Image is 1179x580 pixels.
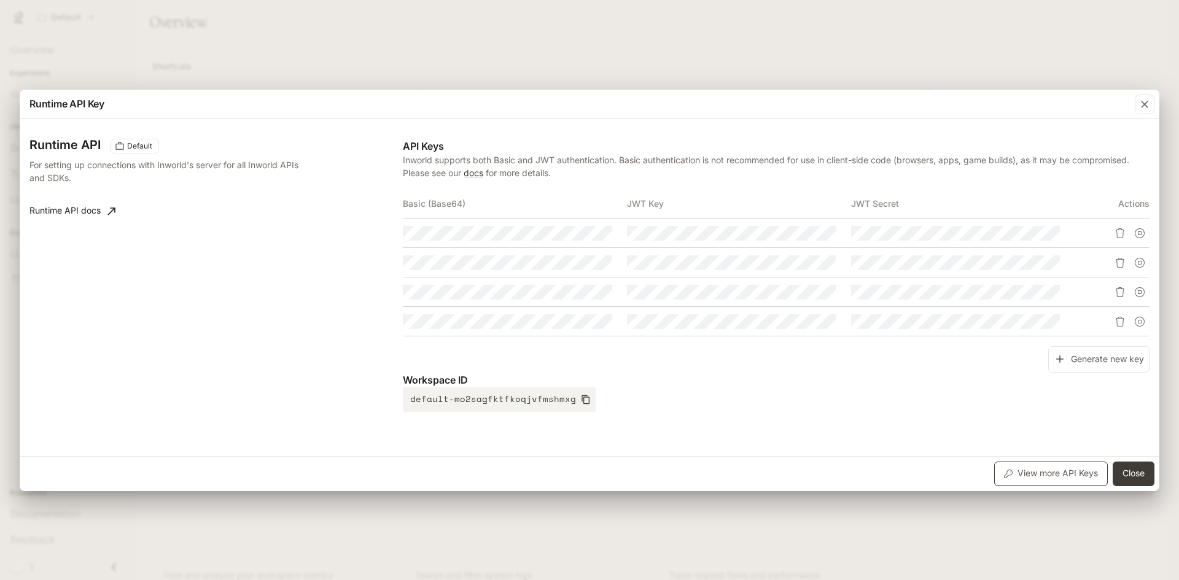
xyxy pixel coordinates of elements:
button: default-mo2sagfktfkoqjvfmshmxg [403,387,596,412]
button: Delete API key [1110,282,1130,302]
span: Default [122,141,157,152]
a: Runtime API docs [25,199,120,223]
p: Runtime API Key [29,96,104,111]
th: Basic (Base64) [403,189,627,218]
button: View more API Keys [994,462,1108,486]
p: Workspace ID [403,373,1150,387]
h3: Runtime API [29,139,101,151]
button: Delete API key [1110,312,1130,331]
button: Suspend API key [1130,253,1150,273]
button: Suspend API key [1130,282,1150,302]
th: JWT Secret [851,189,1075,218]
a: docs [464,168,483,178]
th: JWT Key [627,189,851,218]
button: Close [1113,462,1154,486]
button: Suspend API key [1130,223,1150,243]
button: Generate new key [1048,346,1150,373]
button: Suspend API key [1130,312,1150,331]
p: For setting up connections with Inworld's server for all Inworld APIs and SDKs. [29,158,302,184]
button: Delete API key [1110,253,1130,273]
p: API Keys [403,139,1150,153]
p: Inworld supports both Basic and JWT authentication. Basic authentication is not recommended for u... [403,153,1150,179]
div: These keys will apply to your current workspace only [111,139,159,153]
button: Delete API key [1110,223,1130,243]
th: Actions [1075,189,1150,218]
